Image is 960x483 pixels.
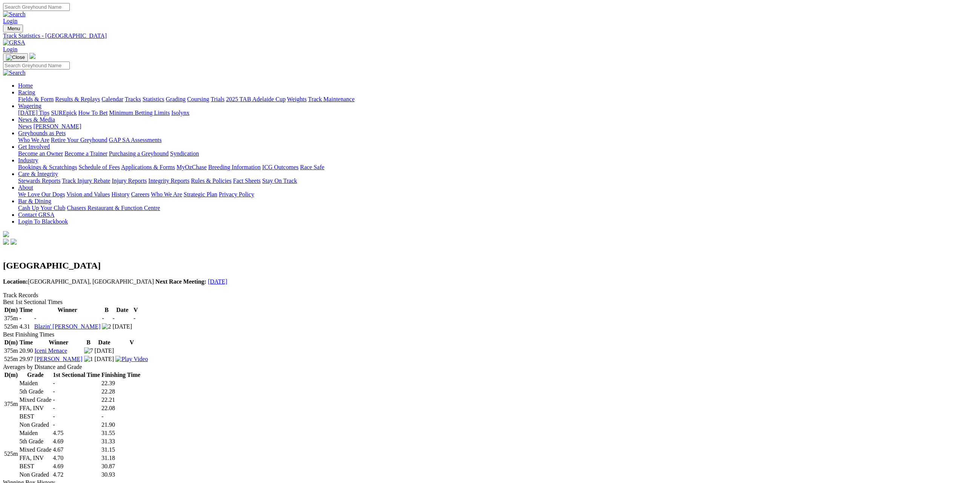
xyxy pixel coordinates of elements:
[109,110,170,116] a: Minimum Betting Limits
[67,205,160,211] a: Chasers Restaurant & Function Centre
[34,323,101,330] a: Blazin' [PERSON_NAME]
[52,463,100,470] td: 4.69
[52,388,100,395] td: -
[101,315,111,322] td: -
[3,292,957,299] div: Track Records
[3,25,23,32] button: Toggle navigation
[101,380,141,387] td: 22.39
[3,62,70,69] input: Search
[19,421,52,429] td: Non Graded
[3,32,957,39] div: Track Statistics - [GEOGRAPHIC_DATA]
[8,26,20,31] span: Menu
[52,380,100,387] td: -
[177,164,207,170] a: MyOzChase
[18,96,54,102] a: Fields & Form
[155,278,206,285] b: Next Race Meeting:
[3,261,957,271] h2: [GEOGRAPHIC_DATA]
[112,306,132,314] th: Date
[101,471,141,478] td: 30.93
[18,110,957,116] div: Wagering
[287,96,307,102] a: Weights
[219,191,254,198] a: Privacy Policy
[3,46,17,52] a: Login
[3,278,28,285] b: Location:
[148,177,189,184] a: Integrity Reports
[94,339,115,346] th: Date
[33,123,81,130] a: [PERSON_NAME]
[3,3,70,11] input: Search
[18,164,957,171] div: Industry
[34,356,82,362] a: [PERSON_NAME]
[84,356,93,363] img: 1
[166,96,186,102] a: Grading
[19,471,52,478] td: Non Graded
[18,144,50,150] a: Get Involved
[101,396,141,404] td: 22.21
[3,364,957,370] div: Averages by Distance and Grade
[19,347,33,354] text: 20.90
[18,205,957,211] div: Bar & Dining
[18,137,49,143] a: Who We Are
[170,150,199,157] a: Syndication
[19,315,33,322] td: -
[34,347,67,354] a: Iceni Menace
[4,380,18,429] td: 375m
[18,150,957,157] div: Get Involved
[18,164,77,170] a: Bookings & Scratchings
[4,355,18,363] td: 525m
[4,429,18,478] td: 525m
[109,150,169,157] a: Purchasing a Greyhound
[101,388,141,395] td: 22.28
[226,96,286,102] a: 2025 TAB Adelaide Cup
[84,347,93,354] img: 7
[52,471,100,478] td: 4.72
[18,110,49,116] a: [DATE] Tips
[52,454,100,462] td: 4.70
[19,339,33,346] th: Time
[3,231,9,237] img: logo-grsa-white.png
[18,150,63,157] a: Become an Owner
[112,323,132,330] text: [DATE]
[34,306,101,314] th: Winner
[19,356,33,362] text: 29.97
[52,396,100,404] td: -
[18,123,957,130] div: News & Media
[101,96,123,102] a: Calendar
[95,356,114,362] text: [DATE]
[29,53,35,59] img: logo-grsa-white.png
[112,177,147,184] a: Injury Reports
[111,191,129,198] a: History
[18,123,32,130] a: News
[3,69,26,76] img: Search
[18,191,957,198] div: About
[18,171,58,177] a: Care & Integrity
[115,356,148,363] img: Play Video
[101,454,141,462] td: 31.18
[262,164,298,170] a: ICG Outcomes
[18,205,65,211] a: Cash Up Your Club
[4,315,18,322] td: 375m
[3,18,17,24] a: Login
[184,191,217,198] a: Strategic Plan
[55,96,100,102] a: Results & Replays
[3,278,154,285] span: [GEOGRAPHIC_DATA], [GEOGRAPHIC_DATA]
[308,96,355,102] a: Track Maintenance
[52,421,100,429] td: -
[78,164,120,170] a: Schedule of Fees
[34,315,101,322] td: -
[18,198,51,204] a: Bar & Dining
[101,421,141,429] td: 21.90
[101,438,141,445] td: 31.33
[52,413,100,420] td: -
[19,463,52,470] td: BEST
[101,404,141,412] td: 22.08
[19,396,52,404] td: Mixed Grade
[151,191,182,198] a: Who We Are
[101,306,111,314] th: B
[125,96,141,102] a: Tracks
[34,339,83,346] th: Winner
[18,130,66,136] a: Greyhounds as Pets
[121,164,175,170] a: Applications & Forms
[18,157,38,164] a: Industry
[208,164,261,170] a: Breeding Information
